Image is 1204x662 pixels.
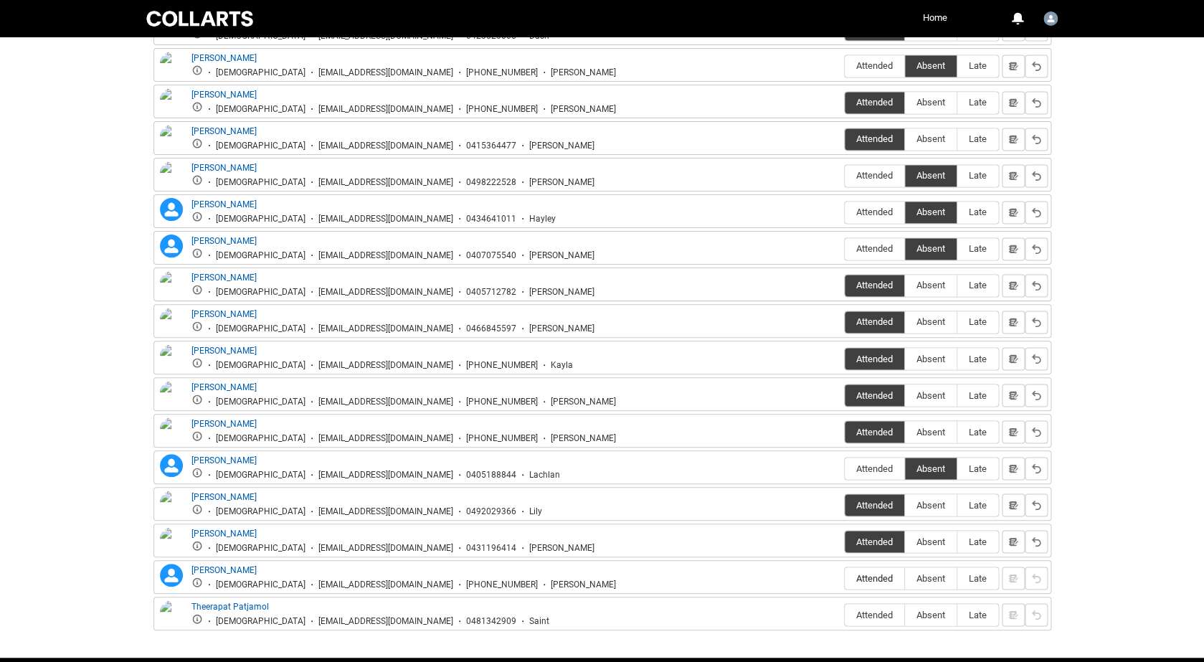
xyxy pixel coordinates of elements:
[466,433,538,444] div: [PHONE_NUMBER]
[466,360,538,371] div: [PHONE_NUMBER]
[318,580,453,590] div: [EMAIL_ADDRESS][DOMAIN_NAME]
[160,308,183,339] img: John Owen
[905,499,957,510] span: Absent
[160,88,183,120] img: Felix Cole
[216,506,305,517] div: [DEMOGRAPHIC_DATA]
[957,463,998,473] span: Late
[160,198,183,221] lightning-icon: Hayley Collins-Bury
[216,616,305,627] div: [DEMOGRAPHIC_DATA]
[466,287,516,298] div: 0405712782
[160,235,183,257] lightning-icon: Jay Antonie
[160,417,183,449] img: Kristian Foster
[191,602,269,612] a: Theerapat Patjamol
[191,199,257,209] a: [PERSON_NAME]
[160,344,183,376] img: Kayla Ferguson
[905,572,957,583] span: Absent
[551,433,616,444] div: [PERSON_NAME]
[318,616,453,627] div: [EMAIL_ADDRESS][DOMAIN_NAME]
[529,543,594,554] div: [PERSON_NAME]
[1025,603,1048,626] button: Reset
[905,426,957,437] span: Absent
[845,426,904,437] span: Attended
[1025,493,1048,516] button: Reset
[905,280,957,290] span: Absent
[1025,420,1048,443] button: Reset
[191,90,257,100] a: [PERSON_NAME]
[160,454,183,477] lightning-icon: Lachlan Cartwright
[318,433,453,444] div: [EMAIL_ADDRESS][DOMAIN_NAME]
[466,506,516,517] div: 0492029366
[1025,128,1048,151] button: Reset
[160,381,183,412] img: Kelcey Pitt
[905,133,957,144] span: Absent
[318,214,453,224] div: [EMAIL_ADDRESS][DOMAIN_NAME]
[466,397,538,407] div: [PHONE_NUMBER]
[191,492,257,502] a: [PERSON_NAME]
[466,580,538,590] div: [PHONE_NUMBER]
[957,426,998,437] span: Late
[216,470,305,481] div: [DEMOGRAPHIC_DATA]
[1002,274,1025,297] button: Notes
[529,177,594,188] div: [PERSON_NAME]
[216,67,305,78] div: [DEMOGRAPHIC_DATA]
[191,273,257,283] a: [PERSON_NAME]
[529,506,542,517] div: Lily
[957,572,998,583] span: Late
[957,280,998,290] span: Late
[957,133,998,144] span: Late
[845,463,904,473] span: Attended
[466,543,516,554] div: 0431196414
[529,141,594,151] div: [PERSON_NAME]
[1002,530,1025,553] button: Notes
[905,463,957,473] span: Absent
[1025,91,1048,114] button: Reset
[529,250,594,261] div: [PERSON_NAME]
[216,214,305,224] div: [DEMOGRAPHIC_DATA]
[216,141,305,151] div: [DEMOGRAPHIC_DATA]
[216,250,305,261] div: [DEMOGRAPHIC_DATA]
[1025,237,1048,260] button: Reset
[318,67,453,78] div: [EMAIL_ADDRESS][DOMAIN_NAME]
[905,97,957,108] span: Absent
[957,243,998,254] span: Late
[957,170,998,181] span: Late
[216,177,305,188] div: [DEMOGRAPHIC_DATA]
[905,389,957,400] span: Absent
[845,243,904,254] span: Attended
[216,433,305,444] div: [DEMOGRAPHIC_DATA]
[1025,457,1048,480] button: Reset
[529,323,594,334] div: [PERSON_NAME]
[957,536,998,547] span: Late
[160,564,183,587] lightning-icon: Talia Booth
[191,236,257,246] a: [PERSON_NAME]
[318,323,453,334] div: [EMAIL_ADDRESS][DOMAIN_NAME]
[845,316,904,327] span: Attended
[551,397,616,407] div: [PERSON_NAME]
[957,499,998,510] span: Late
[845,207,904,217] span: Attended
[905,316,957,327] span: Absent
[529,287,594,298] div: [PERSON_NAME]
[957,609,998,620] span: Late
[957,389,998,400] span: Late
[466,214,516,224] div: 0434641011
[1025,347,1048,370] button: Reset
[1002,55,1025,77] button: Notes
[318,287,453,298] div: [EMAIL_ADDRESS][DOMAIN_NAME]
[466,616,516,627] div: 0481342909
[551,104,616,115] div: [PERSON_NAME]
[318,250,453,261] div: [EMAIL_ADDRESS][DOMAIN_NAME]
[160,52,183,83] img: Ethan Murray
[957,60,998,71] span: Late
[1002,493,1025,516] button: Notes
[529,470,560,481] div: Lachlan
[529,616,549,627] div: Saint
[318,141,453,151] div: [EMAIL_ADDRESS][DOMAIN_NAME]
[1025,201,1048,224] button: Reset
[318,104,453,115] div: [EMAIL_ADDRESS][DOMAIN_NAME]
[216,580,305,590] div: [DEMOGRAPHIC_DATA]
[216,360,305,371] div: [DEMOGRAPHIC_DATA]
[1002,420,1025,443] button: Notes
[318,506,453,517] div: [EMAIL_ADDRESS][DOMAIN_NAME]
[905,353,957,364] span: Absent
